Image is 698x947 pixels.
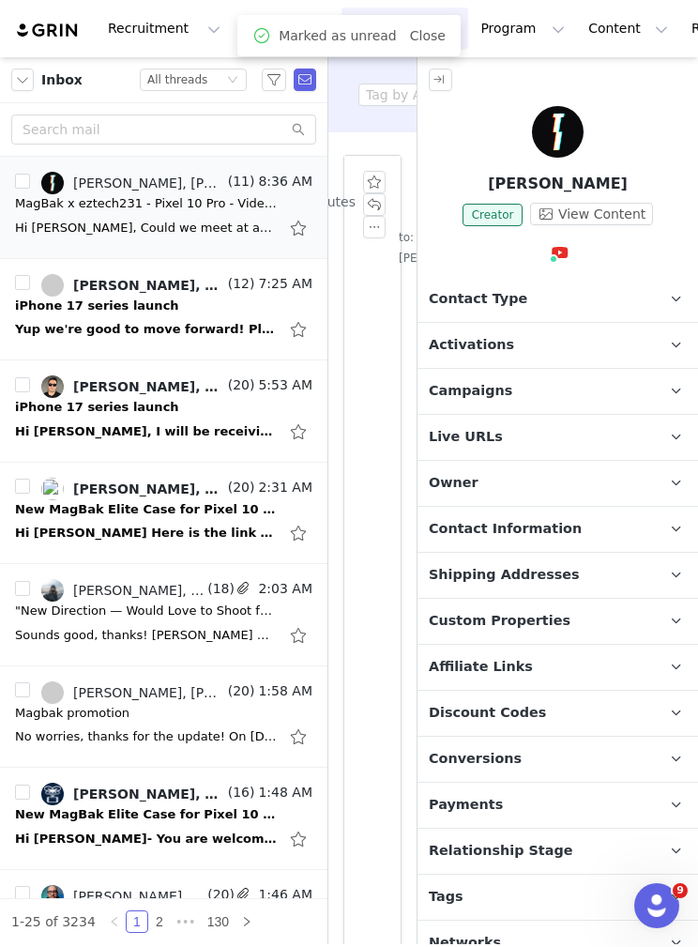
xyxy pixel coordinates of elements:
div: [PERSON_NAME], [PERSON_NAME] Phones And Drones [73,787,224,802]
div: "New Direction — Would Love to Shoot for MagBak" [15,602,278,620]
button: Messages [341,8,468,50]
span: Creator [463,204,523,226]
div: [PERSON_NAME], [PERSON_NAME] [73,889,204,904]
div: Hi Nadia Here is the link to the short ready for Tuesday : https://youtube.com/shorts/9FEtKVRfBn0... [15,524,278,542]
span: Payments [429,795,503,816]
span: Discount Codes [429,703,546,724]
div: [PERSON_NAME], [PERSON_NAME] [73,583,204,598]
li: Next Page [235,910,258,933]
a: Close [410,28,446,43]
img: 7fec7dad-94f3-4fc7-86a5-c8462bfbb11f.jpg [41,579,64,602]
span: (20) [204,885,235,905]
img: e060459c-f7e5-4315-9efa-9ffdc983ab41.jpg [41,375,64,398]
li: 1-25 of 3234 [11,910,96,933]
a: [PERSON_NAME], [PERSON_NAME] [41,579,204,602]
div: [PERSON_NAME], [PERSON_NAME], [PERSON_NAME] [73,278,224,293]
button: View Content [530,203,653,225]
a: [PERSON_NAME], [PERSON_NAME], [PERSON_NAME] [41,274,224,297]
i: icon: down [227,74,238,87]
span: Activations [429,335,514,356]
img: 5d97e35f-56af-4314-980f-05ab4cdbdbe6--s.jpg [41,478,64,500]
span: Shipping Addresses [429,565,580,586]
img: ab58da7f-25d0-455a-86b1-a00b1813e575.jpg [41,172,64,194]
i: icon: right [241,916,252,927]
img: 804d9eb8-42a0-4fa9-84a9-e525a9b97a4f.jpg [41,783,64,805]
div: New MagBak Elite Case for Pixel 10 Pro / XL – Let's Collaborate! [15,500,278,519]
span: Tags [429,887,463,908]
a: [PERSON_NAME], [PERSON_NAME] [41,885,204,908]
a: [PERSON_NAME], [PERSON_NAME] [41,681,224,704]
div: [PERSON_NAME], [PERSON_NAME], [PERSON_NAME] [73,379,224,394]
button: Content [577,8,679,50]
span: Contact Information [429,519,582,540]
div: Magbak promotion [15,704,129,723]
a: 130 [202,911,235,932]
div: No worries, thanks for the update! On Sun, Aug 31, 2025 at 1:27 PM Angie J <angiej@1lss.com> wrot... [15,727,278,746]
span: Relationship Stage [429,841,573,862]
div: Tag by Activation [366,85,477,104]
div: Yup we're good to move forward! Please advise next steps. I know you guys don't do contracts, so ... [15,320,278,339]
span: Owner [429,473,478,494]
span: Marked as unread [279,26,397,46]
span: Contact Type [429,289,527,310]
span: 9 [673,883,688,898]
li: 130 [201,910,235,933]
a: [PERSON_NAME], [PERSON_NAME] Phones And Drones [41,783,224,805]
div: [PERSON_NAME], [PERSON_NAME] [73,481,224,496]
a: [PERSON_NAME], [PERSON_NAME], [PERSON_NAME] [41,375,224,398]
button: Contacts [233,8,341,50]
a: 2 [149,911,170,932]
button: Program [469,8,576,50]
div: New MagBak Elite Case for Pixel 10 Pro / XL – Let's Collaborate! [15,805,278,824]
span: Send Email [294,69,316,91]
span: to: [399,227,414,248]
div: iPhone 17 series launch [15,297,179,315]
span: Campaigns [429,381,512,402]
li: Previous Page [103,910,126,933]
div: [PERSON_NAME], [PERSON_NAME] [73,176,224,191]
a: [PERSON_NAME], [PERSON_NAME] [41,478,224,500]
span: Custom Properties [429,611,570,632]
div: [PERSON_NAME], [PERSON_NAME] [73,685,224,700]
i: icon: search [292,123,305,136]
div: MagBak x eztech231 - Pixel 10 Pro - Video Opp [15,194,278,213]
div: Hi Dilini, I will be receiving the phone along with all the accessories I need to create the cont... [15,422,278,441]
span: ••• [171,910,201,933]
span: Affiliate Links [429,657,533,678]
li: Next 3 Pages [171,910,201,933]
img: 33886514-ba61-4be8-b940-aba382d94281.jpg [41,885,64,908]
div: Sounds good, thanks! Nathan Lam @Natee_lamm Photographer / Content Creator Contact: nate.lamm0702... [15,626,278,645]
img: Lawrence Smyth [532,106,584,158]
a: [PERSON_NAME], [PERSON_NAME] [41,172,224,194]
a: 1 [127,911,147,932]
li: 2 [148,910,171,933]
span: (18) [204,579,235,599]
div: 19 minutes agoto:[PERSON_NAME] [344,156,401,283]
button: Recruitment [97,8,232,50]
span: 19 minutes ago [302,171,356,238]
span: Live URLs [429,427,503,448]
div: Hi Nadia, Could we meet at an even $1k? Zach would be happy moving forward at that price point. I... [15,219,278,237]
img: grin logo [15,22,81,39]
span: [PERSON_NAME] [399,227,493,268]
div: iPhone 17 series launch [15,398,179,417]
i: icon: left [109,916,120,927]
p: [PERSON_NAME] [417,173,698,195]
input: Search mail [11,115,316,145]
li: 1 [126,910,148,933]
div: Hi Dilini- You are welcome and I appreciate it! I actually JUST posted the integration video as w... [15,830,278,848]
span: Conversions [429,749,522,770]
div: All threads [147,69,207,90]
iframe: Intercom live chat [634,883,679,928]
span: Inbox [41,70,83,90]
